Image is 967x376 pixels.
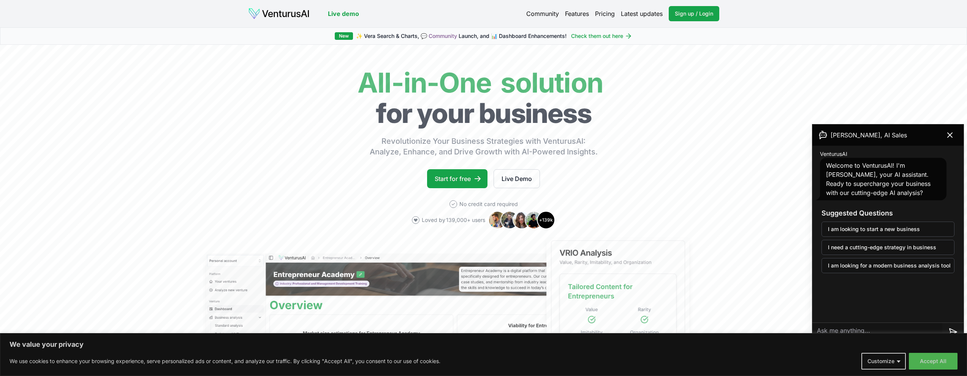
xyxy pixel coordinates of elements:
h3: Suggested Questions [821,208,954,219]
span: Sign up / Login [675,10,713,17]
a: Check them out here [571,32,632,40]
p: We value your privacy [9,340,958,349]
a: Community [429,33,457,39]
a: Live Demo [494,169,540,188]
a: Community [526,9,559,18]
a: Start for free [427,169,487,188]
a: Live demo [328,9,359,18]
img: Avatar 2 [500,211,519,229]
img: Avatar 4 [525,211,543,229]
a: Sign up / Login [669,6,719,21]
a: Latest updates [621,9,663,18]
span: VenturusAI [820,150,847,158]
span: Welcome to VenturusAI! I'm [PERSON_NAME], your AI assistant. Ready to supercharge your business w... [826,162,931,197]
button: I need a cutting-edge strategy in business [821,240,954,255]
img: Avatar 1 [488,211,506,229]
span: [PERSON_NAME], AI Sales [831,131,907,140]
a: Features [565,9,589,18]
span: ✨ Vera Search & Charts, 💬 Launch, and 📊 Dashboard Enhancements! [356,32,567,40]
button: Accept All [909,353,958,370]
button: I am looking to start a new business [821,222,954,237]
img: Avatar 3 [513,211,531,229]
div: New [335,32,353,40]
button: Customize [861,353,906,370]
button: I am looking for a modern business analysis tool [821,258,954,273]
a: Pricing [595,9,615,18]
p: We use cookies to enhance your browsing experience, serve personalized ads or content, and analyz... [9,357,440,366]
img: logo [248,8,310,20]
